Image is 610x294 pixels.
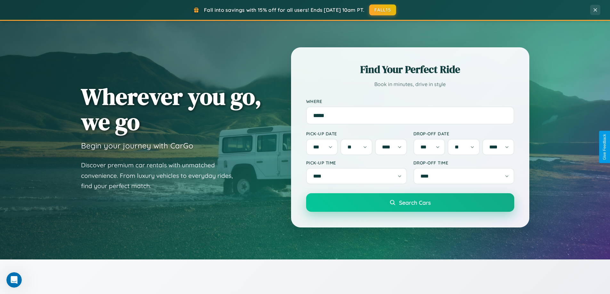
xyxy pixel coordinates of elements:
h1: Wherever you go, we go [81,84,262,134]
iframe: Intercom live chat [6,272,22,288]
div: Give Feedback [602,134,607,160]
label: Drop-off Date [413,131,514,136]
p: Book in minutes, drive in style [306,80,514,89]
label: Drop-off Time [413,160,514,165]
h3: Begin your journey with CarGo [81,141,193,150]
label: Where [306,99,514,104]
span: Fall into savings with 15% off for all users! Ends [DATE] 10am PT. [204,7,364,13]
label: Pick-up Date [306,131,407,136]
h2: Find Your Perfect Ride [306,62,514,76]
label: Pick-up Time [306,160,407,165]
button: Search Cars [306,193,514,212]
span: Search Cars [399,199,431,206]
p: Discover premium car rentals with unmatched convenience. From luxury vehicles to everyday rides, ... [81,160,241,191]
button: FALL15 [369,4,396,15]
